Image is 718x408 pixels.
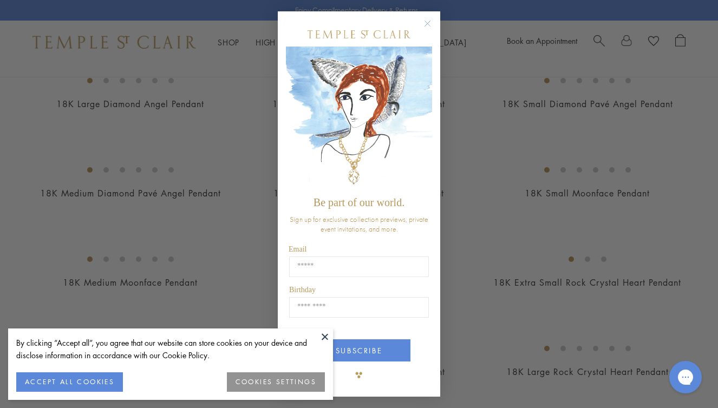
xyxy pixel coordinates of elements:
[289,256,429,277] input: Email
[290,214,428,234] span: Sign up for exclusive collection previews, private event invitations, and more.
[426,22,440,36] button: Close dialog
[227,372,325,392] button: COOKIES SETTINGS
[289,245,306,253] span: Email
[286,47,432,191] img: c4a9eb12-d91a-4d4a-8ee0-386386f4f338.jpeg
[289,286,316,294] span: Birthday
[308,339,410,361] button: SUBSCRIBE
[314,196,404,208] span: Be part of our world.
[16,337,325,361] div: By clicking “Accept all”, you agree that our website can store cookies on your device and disclos...
[308,30,410,38] img: Temple St. Clair
[16,372,123,392] button: ACCEPT ALL COOKIES
[664,357,707,397] iframe: Gorgias live chat messenger
[348,364,370,386] img: TSC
